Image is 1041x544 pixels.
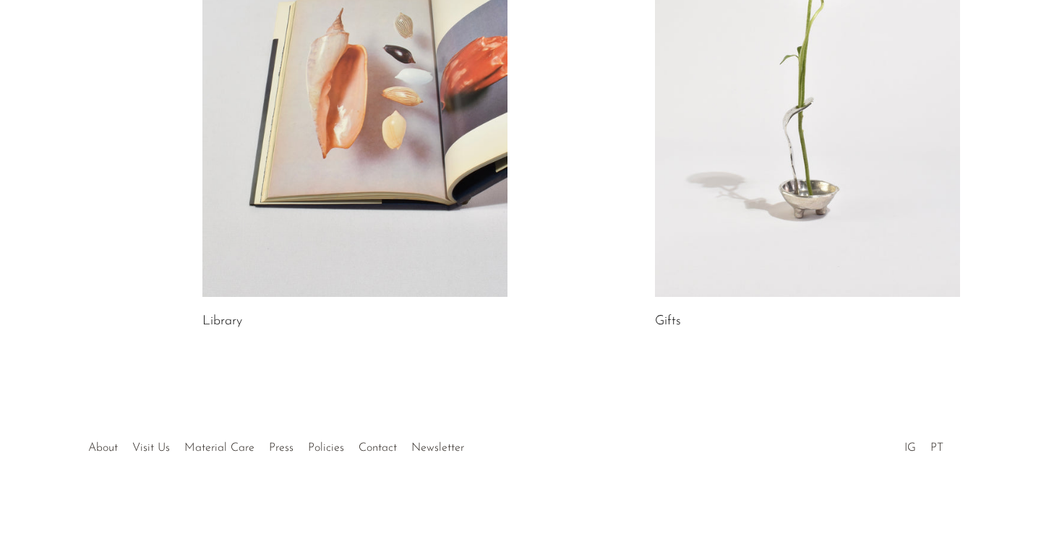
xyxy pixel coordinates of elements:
a: Gifts [655,315,681,328]
a: Library [202,315,242,328]
a: IG [904,442,916,454]
a: Visit Us [132,442,170,454]
a: Press [269,442,294,454]
a: About [88,442,118,454]
a: Contact [359,442,397,454]
a: PT [930,442,943,454]
a: Material Care [184,442,254,454]
ul: Social Medias [897,431,951,458]
ul: Quick links [81,431,471,458]
a: Policies [308,442,344,454]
